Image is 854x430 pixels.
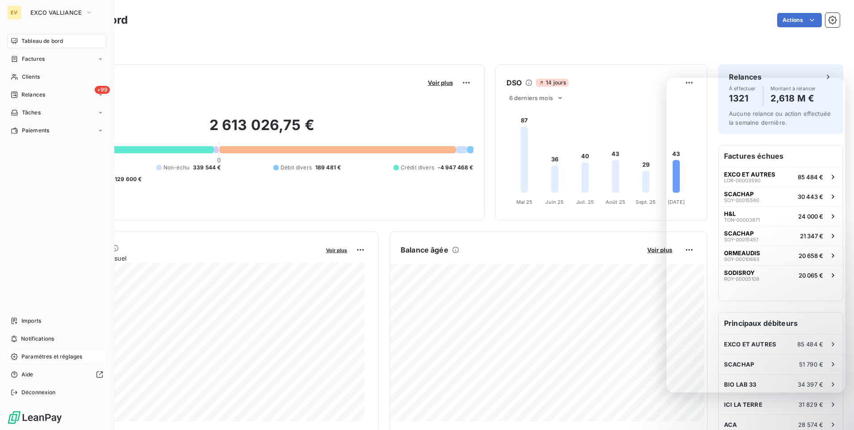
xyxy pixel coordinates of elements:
[112,175,142,183] span: -129 600 €
[438,164,473,172] span: -4 947 468 €
[21,37,63,45] span: Tableau de bord
[7,367,107,382] a: Aide
[401,164,434,172] span: Crédit divers
[777,13,822,27] button: Actions
[193,164,221,172] span: 339 544 €
[22,55,45,63] span: Factures
[425,79,456,87] button: Voir plus
[799,401,823,408] span: 31 829 €
[315,164,341,172] span: 189 481 €
[428,79,453,86] span: Voir plus
[824,400,845,421] iframe: Intercom live chat
[95,86,110,94] span: +99
[30,9,82,16] span: EXCO VALLIANCE
[326,247,347,253] span: Voir plus
[7,5,21,20] div: EV
[50,253,320,263] span: Chiffre d'affaires mensuel
[21,371,33,379] span: Aide
[647,246,672,253] span: Voir plus
[21,317,41,325] span: Imports
[280,164,312,172] span: Débit divers
[666,78,845,392] iframe: Intercom live chat
[217,156,221,164] span: 0
[636,199,656,205] tspan: Sept. 25
[645,246,675,254] button: Voir plus
[576,199,594,205] tspan: Juil. 25
[22,126,49,135] span: Paiements
[724,421,737,428] span: ACA
[516,199,532,205] tspan: Mai 25
[163,164,189,172] span: Non-échu
[21,335,54,343] span: Notifications
[50,116,473,143] h2: 2 613 026,75 €
[724,401,762,408] span: ICI LA TERRE
[606,199,625,205] tspan: Août 25
[21,388,56,396] span: Déconnexion
[509,94,553,101] span: 6 derniers mois
[536,79,569,87] span: 14 jours
[798,421,823,428] span: 28 574 €
[22,109,41,117] span: Tâches
[507,77,522,88] h6: DSO
[21,353,82,361] span: Paramètres et réglages
[22,73,40,81] span: Clients
[323,246,350,254] button: Voir plus
[401,245,448,255] h6: Balance âgée
[545,199,564,205] tspan: Juin 25
[7,410,63,425] img: Logo LeanPay
[21,91,45,99] span: Relances
[729,72,762,82] h6: Relances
